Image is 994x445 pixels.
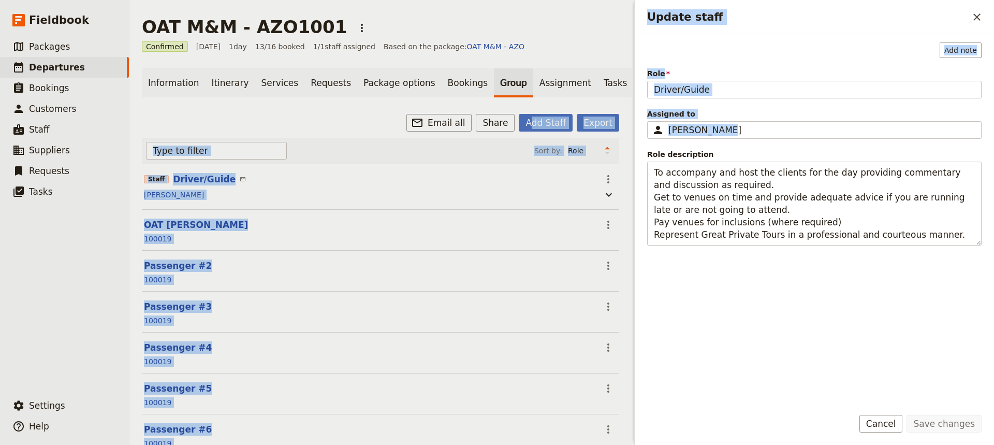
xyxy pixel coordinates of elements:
[597,68,634,97] a: Tasks
[968,8,986,26] button: Close drawer
[406,114,472,132] button: ​Email all
[255,68,305,97] a: Services
[29,186,53,197] span: Tasks
[647,109,982,119] span: Assigned to
[357,68,441,97] a: Package options
[353,19,371,37] button: Actions
[563,143,600,159] select: Sort by:
[647,149,982,160] span: Role description
[144,397,171,408] button: 100019
[144,234,171,244] button: 100019
[647,81,982,98] input: Role
[29,12,89,28] span: Fieldbook
[146,142,287,160] input: Type to filter
[600,298,617,315] button: Actions
[144,300,212,313] button: Passenger #3
[494,68,533,97] a: Group
[142,17,347,37] h1: OAT M&M - AZO1001
[144,190,204,200] a: [PERSON_NAME]
[29,104,76,114] span: Customers
[236,174,246,184] span: ​
[144,275,171,285] button: 100019
[29,83,69,93] span: Bookings
[304,68,357,97] a: Requests
[144,315,171,326] button: 100019
[600,421,617,438] button: Actions
[29,166,69,176] span: Requests
[142,41,188,52] span: Confirmed
[29,124,50,135] span: Staff
[476,114,515,132] button: Share
[144,423,212,436] button: Passenger #6
[173,173,236,185] button: Driver/Guide
[29,421,49,432] span: Help
[384,41,524,52] span: Based on the package:
[428,117,465,129] span: Email all
[940,42,982,58] button: Add note
[859,415,903,433] button: Cancel
[534,146,562,156] span: Sort by:
[144,341,212,354] button: Passenger #4
[907,415,982,433] button: Save changes
[600,143,615,159] button: Change sort direction
[29,41,70,52] span: Packages
[442,68,494,97] a: Bookings
[144,382,212,395] button: Passenger #5
[229,41,247,52] span: 1 day
[600,216,617,234] button: Actions
[647,162,982,246] textarea: Role description
[205,68,255,97] a: Itinerary
[255,41,305,52] span: 13/16 booked
[313,41,375,52] span: 1 / 1 staff assigned
[600,339,617,356] button: Actions
[196,41,221,52] span: [DATE]
[144,260,212,272] button: Passenger #2
[144,175,169,183] span: Staff
[647,9,968,25] h2: Update staff
[29,62,85,73] span: Departures
[519,114,573,132] button: Add Staff
[967,124,975,136] span: ​
[144,356,171,367] button: 100019
[29,145,70,155] span: Suppliers
[467,42,524,51] a: OAT M&M - AZO
[600,170,617,188] button: Actions
[533,68,597,97] a: Assignment
[29,400,65,411] span: Settings
[668,125,741,135] span: [PERSON_NAME]
[652,124,664,136] span: ​
[600,257,617,275] button: Actions
[144,219,248,231] button: OAT [PERSON_NAME]
[600,380,617,397] button: Actions
[647,68,982,79] span: Role
[142,68,205,97] a: Information
[577,114,619,132] button: Export
[240,174,246,184] a: Email Alan Edwards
